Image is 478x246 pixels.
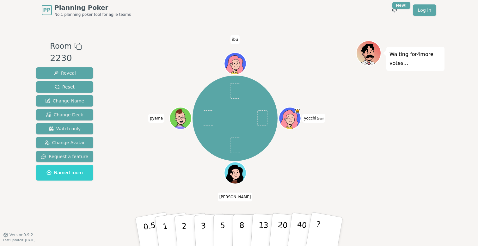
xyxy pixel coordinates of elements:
div: 2230 [50,52,82,65]
span: yocchi is the host [295,108,300,113]
a: Log in [413,4,436,16]
span: Reset [55,84,75,90]
span: PP [43,6,50,14]
span: No.1 planning poker tool for agile teams [54,12,131,17]
span: Change Name [45,98,84,104]
span: Last updated: [DATE] [3,238,35,242]
button: Watch only [36,123,93,134]
span: Watch only [49,126,81,132]
button: Change Deck [36,109,93,120]
button: Named room [36,165,93,181]
span: Version 0.9.2 [9,232,33,237]
span: (you) [316,117,324,120]
span: Click to change your name [230,35,240,44]
span: Planning Poker [54,3,131,12]
span: Room [50,40,71,52]
button: Request a feature [36,151,93,162]
span: Click to change your name [148,114,164,123]
button: Click to change your avatar [279,108,300,128]
span: Click to change your name [302,114,325,123]
p: Waiting for 4 more votes... [389,50,441,68]
button: Change Name [36,95,93,107]
span: Click to change your name [218,193,253,201]
span: Reveal [53,70,76,76]
a: PPPlanning PokerNo.1 planning poker tool for agile teams [42,3,131,17]
span: Named room [46,169,83,176]
span: Change Avatar [45,139,85,146]
span: Request a feature [41,153,88,160]
button: Change Avatar [36,137,93,148]
div: New! [392,2,410,9]
button: Reveal [36,67,93,79]
button: Reset [36,81,93,93]
span: Change Deck [46,112,83,118]
button: New! [389,4,400,16]
button: Version0.9.2 [3,232,33,237]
